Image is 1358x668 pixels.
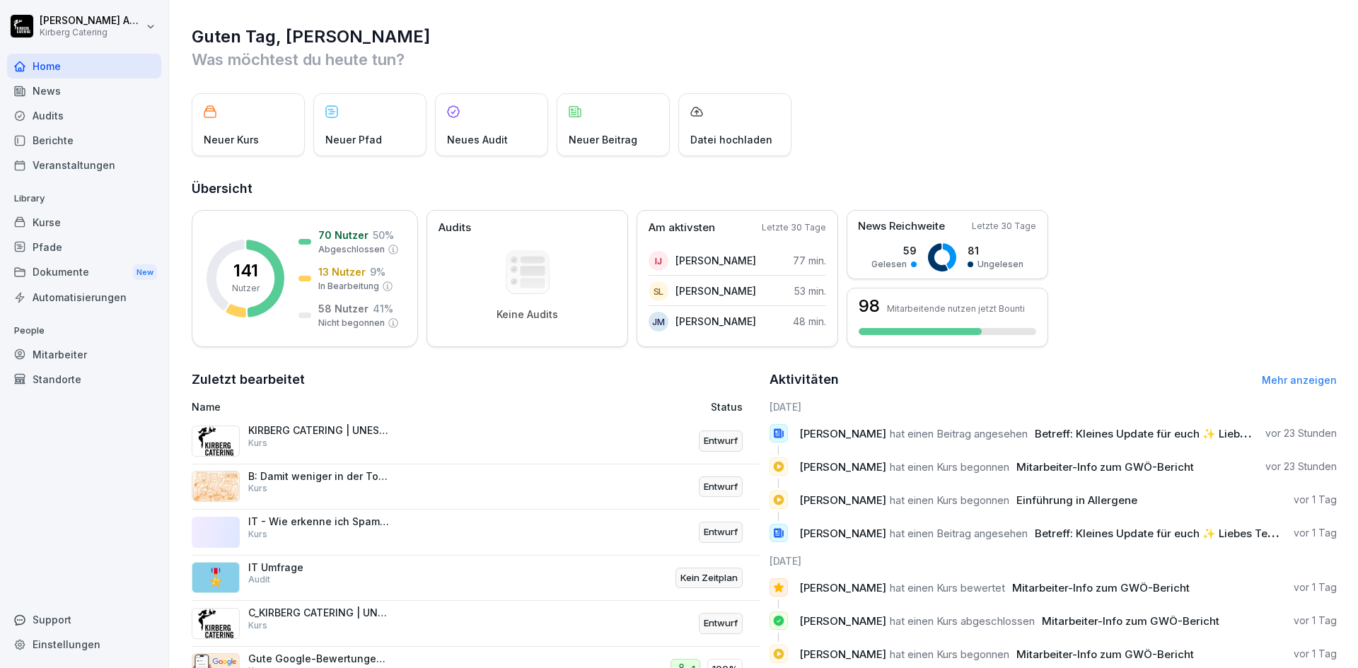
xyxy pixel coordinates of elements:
p: vor 1 Tag [1294,493,1337,507]
p: 70 Nutzer [318,228,368,242]
span: hat einen Kurs begonnen [890,493,1009,507]
div: Home [7,54,161,78]
p: Neuer Kurs [204,132,259,147]
p: vor 1 Tag [1294,580,1337,594]
span: [PERSON_NAME] [799,614,886,628]
p: Entwurf [704,434,738,448]
img: i46egdugay6yxji09ovw546p.png [192,426,240,457]
p: [PERSON_NAME] [675,283,756,298]
div: Support [7,607,161,632]
p: Mitarbeitende nutzen jetzt Bounti [887,303,1025,314]
p: Nicht begonnen [318,317,385,329]
p: vor 1 Tag [1294,647,1337,661]
h3: 98 [859,298,880,315]
span: [PERSON_NAME] [799,527,886,540]
p: B: Damit weniger in der Tonne landet... [248,470,390,483]
p: Name [192,399,547,414]
p: Kurs [248,619,267,632]
p: 77 min. [793,253,826,268]
span: hat einen Beitrag angesehen [890,527,1028,540]
p: 58 Nutzer [318,301,368,316]
span: Einführung in Allergene [1016,493,1137,507]
p: Library [7,187,161,210]
a: Standorte [7,367,161,392]
div: IJ [649,251,668,271]
p: IT Umfrage [248,561,390,574]
a: News [7,78,161,103]
p: Kein Zeitplan [680,571,738,585]
span: hat einen Kurs abgeschlossen [890,614,1035,628]
a: Pfade [7,235,161,259]
h2: Aktivitäten [770,370,839,389]
a: Kurse [7,210,161,235]
p: 59 [871,243,917,258]
p: Audits [439,220,471,236]
p: People [7,320,161,342]
p: 50 % [373,228,394,242]
p: Entwurf [704,616,738,631]
p: Neuer Pfad [325,132,382,147]
img: i46egdugay6yxji09ovw546p.png [192,608,240,639]
p: vor 1 Tag [1294,526,1337,540]
p: Kirberg Catering [40,28,143,37]
p: Entwurf [704,480,738,494]
p: Kurs [248,528,267,541]
p: Abgeschlossen [318,243,385,256]
span: [PERSON_NAME] [799,648,886,661]
p: Neuer Beitrag [569,132,637,147]
p: IT - Wie erkenne ich Spam E-Mails? [248,515,390,528]
div: Dokumente [7,259,161,286]
p: Status [711,399,743,414]
a: B: Damit weniger in der Tonne landet...KursEntwurf [192,464,760,510]
a: Mitarbeiter [7,342,161,367]
p: Letzte 30 Tage [762,221,826,234]
p: Nutzer [232,282,260,295]
p: Was möchtest du heute tun? [192,48,1337,71]
span: [PERSON_NAME] [799,460,886,474]
h6: [DATE] [770,553,1337,568]
span: [PERSON_NAME] [799,581,886,594]
p: In Bearbeitung [318,280,379,293]
a: Berichte [7,128,161,153]
a: 🎖️IT UmfrageAuditKein Zeitplan [192,556,760,602]
p: Letzte 30 Tage [972,220,1036,233]
span: hat einen Beitrag angesehen [890,427,1028,440]
h1: Guten Tag, [PERSON_NAME] [192,25,1337,48]
div: JM [649,312,668,332]
span: hat einen Kurs bewertet [890,581,1005,594]
p: [PERSON_NAME] [675,314,756,329]
p: KIRBERG CATERING | UNESTABLISHED SINCE [DATE] [248,424,390,437]
p: Audit [248,573,270,586]
a: Automatisierungen [7,285,161,310]
p: 141 [233,262,258,279]
p: 41 % [373,301,393,316]
p: Keine Audits [497,308,558,321]
p: Kurs [248,482,267,495]
a: Veranstaltungen [7,153,161,177]
h2: Zuletzt bearbeitet [192,370,760,389]
p: C_KIRBERG CATERING | UNESTABLISHED SINCE [DATE] [248,607,390,619]
p: [PERSON_NAME] [675,253,756,268]
a: Einstellungen [7,632,161,657]
p: vor 23 Stunden [1265,459,1337,474]
p: Gelesen [871,258,907,271]
span: Mitarbeiter-Info zum GWÖ-Bericht [1042,614,1219,628]
p: Datei hochladen [690,132,772,147]
span: hat einen Kurs begonnen [890,460,1009,474]
span: Mitarbeiter-Info zum GWÖ-Bericht [1016,460,1194,474]
span: Mitarbeiter-Info zum GWÖ-Bericht [1016,648,1194,661]
p: 13 Nutzer [318,264,366,279]
span: [PERSON_NAME] [799,493,886,507]
a: Audits [7,103,161,128]
h2: Übersicht [192,179,1337,199]
p: Entwurf [704,525,738,539]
